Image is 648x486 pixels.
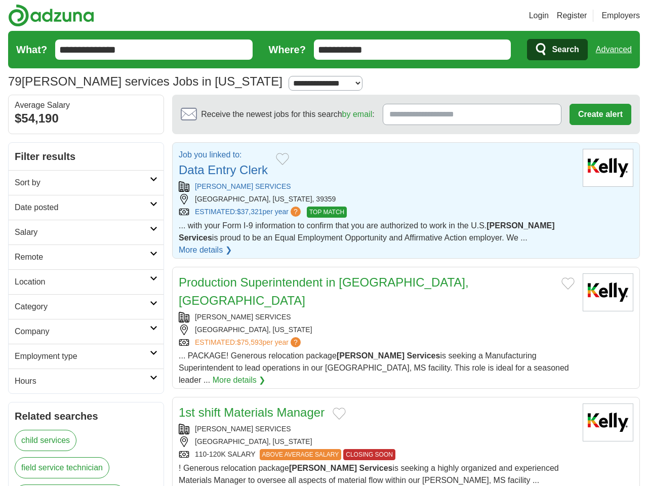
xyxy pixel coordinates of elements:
[15,201,150,214] h2: Date posted
[342,110,373,118] a: by email
[570,104,631,125] button: Create alert
[15,326,150,338] h2: Company
[529,10,549,22] a: Login
[583,273,633,311] img: Kelly Services logo
[179,244,232,256] a: More details ❯
[9,319,164,344] a: Company
[237,338,263,346] span: $75,593
[179,163,268,177] a: Data Entry Clerk
[15,251,150,263] h2: Remote
[9,195,164,220] a: Date posted
[179,464,559,484] span: ! Generous relocation package is seeking a highly organized and experienced Materials Manager to ...
[195,313,291,321] a: [PERSON_NAME] SERVICES
[9,269,164,294] a: Location
[179,449,575,460] div: 110-120K SALARY
[343,449,395,460] span: CLOSING SOON
[15,430,76,451] a: child services
[9,143,164,170] h2: Filter results
[407,351,440,360] strong: Services
[8,4,94,27] img: Adzuna logo
[179,406,325,419] a: 1st shift Materials Manager
[179,351,569,384] span: ... PACKAGE! Generous relocation package is seeking a Manufacturing Superintendent to lead operat...
[601,10,640,22] a: Employers
[15,226,150,238] h2: Salary
[213,374,266,386] a: More details ❯
[179,221,554,242] span: ... with your Form I-9 information to confirm that you are authorized to work in the U.S. is prou...
[269,42,306,57] label: Where?
[15,375,150,387] h2: Hours
[9,245,164,269] a: Remote
[15,301,150,313] h2: Category
[583,149,633,187] img: Kelly Services logo
[179,233,212,242] strong: Services
[179,194,575,205] div: [GEOGRAPHIC_DATA], [US_STATE], 39359
[333,408,346,420] button: Add to favorite jobs
[9,369,164,393] a: Hours
[237,208,263,216] span: $37,321
[557,10,587,22] a: Register
[15,177,150,189] h2: Sort by
[337,351,404,360] strong: [PERSON_NAME]
[8,74,282,88] h1: [PERSON_NAME] services Jobs in [US_STATE]
[9,294,164,319] a: Category
[596,39,632,60] a: Advanced
[15,409,157,424] h2: Related searches
[9,220,164,245] a: Salary
[179,325,575,335] div: [GEOGRAPHIC_DATA], [US_STATE]
[195,425,291,433] a: [PERSON_NAME] SERVICES
[8,72,22,91] span: 79
[291,337,301,347] span: ?
[561,277,575,290] button: Add to favorite jobs
[195,207,303,218] a: ESTIMATED:$37,321per year?
[15,109,157,128] div: $54,190
[9,344,164,369] a: Employment type
[195,182,291,190] a: [PERSON_NAME] SERVICES
[291,207,301,217] span: ?
[15,101,157,109] div: Average Salary
[15,350,150,362] h2: Employment type
[260,449,342,460] span: ABOVE AVERAGE SALARY
[276,153,289,165] button: Add to favorite jobs
[16,42,47,57] label: What?
[195,337,303,348] a: ESTIMATED:$75,593per year?
[487,221,554,230] strong: [PERSON_NAME]
[552,39,579,60] span: Search
[201,108,374,120] span: Receive the newest jobs for this search :
[179,436,575,447] div: [GEOGRAPHIC_DATA], [US_STATE]
[15,457,109,478] a: field service technician
[289,464,357,472] strong: [PERSON_NAME]
[359,464,393,472] strong: Services
[583,403,633,441] img: Kelly Services logo
[9,170,164,195] a: Sort by
[179,275,469,307] a: Production Superintendent in [GEOGRAPHIC_DATA], [GEOGRAPHIC_DATA]
[527,39,587,60] button: Search
[15,276,150,288] h2: Location
[179,149,268,161] p: Job you linked to:
[307,207,347,218] span: TOP MATCH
